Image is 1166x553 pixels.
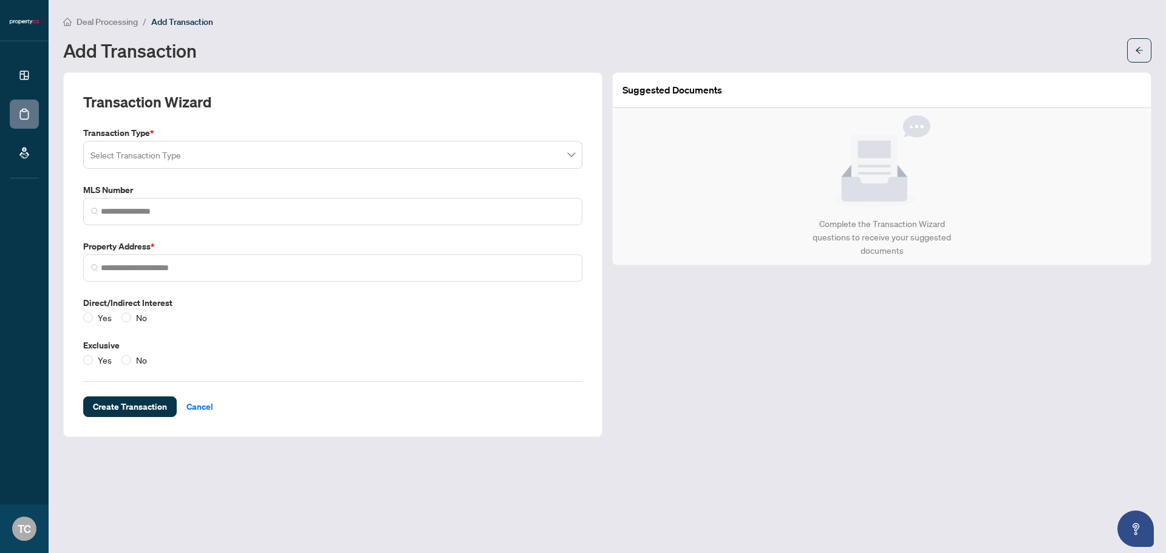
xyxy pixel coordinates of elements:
[93,311,117,324] span: Yes
[1117,511,1154,547] button: Open asap
[131,353,152,367] span: No
[143,15,146,29] li: /
[1135,46,1144,55] span: arrow-left
[131,311,152,324] span: No
[622,83,722,98] article: Suggested Documents
[833,115,930,208] img: Null State Icon
[83,183,582,197] label: MLS Number
[83,240,582,253] label: Property Address
[93,397,167,416] span: Create Transaction
[800,217,964,257] div: Complete the Transaction Wizard questions to receive your suggested documents
[83,339,582,352] label: Exclusive
[83,92,211,112] h2: Transaction Wizard
[63,41,197,60] h1: Add Transaction
[91,208,98,215] img: search_icon
[83,396,177,417] button: Create Transaction
[77,16,138,27] span: Deal Processing
[83,126,582,140] label: Transaction Type
[151,16,213,27] span: Add Transaction
[177,396,223,417] button: Cancel
[63,18,72,26] span: home
[83,296,582,310] label: Direct/Indirect Interest
[18,520,31,537] span: TC
[186,397,213,416] span: Cancel
[91,264,98,271] img: search_icon
[10,18,39,25] img: logo
[93,353,117,367] span: Yes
